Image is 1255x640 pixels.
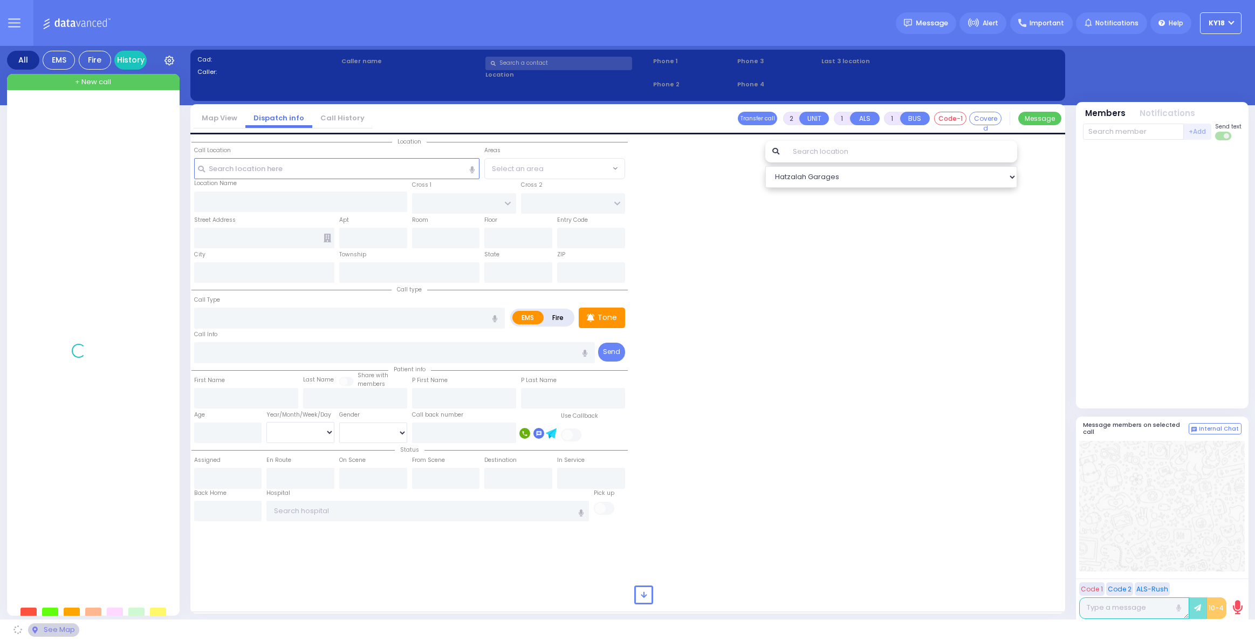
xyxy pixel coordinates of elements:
[557,250,565,259] label: ZIP
[412,181,431,189] label: Cross 1
[194,411,205,419] label: Age
[1209,18,1225,28] span: KY18
[194,146,231,155] label: Call Location
[339,250,366,259] label: Township
[43,51,75,70] div: EMS
[194,179,237,188] label: Location Name
[543,311,573,324] label: Fire
[194,330,217,339] label: Call Info
[312,113,373,123] a: Call History
[521,376,557,385] label: P Last Name
[358,371,388,379] small: Share with
[339,216,349,224] label: Apt
[557,216,588,224] label: Entry Code
[388,365,431,373] span: Patient info
[194,296,220,304] label: Call Type
[341,57,482,66] label: Caller name
[1079,582,1105,596] button: Code 1
[339,411,360,419] label: Gender
[43,16,114,30] img: Logo
[245,113,312,123] a: Dispatch info
[1018,112,1061,125] button: Message
[737,57,818,66] span: Phone 3
[266,489,290,498] label: Hospital
[194,216,236,224] label: Street Address
[79,51,111,70] div: Fire
[194,376,225,385] label: First Name
[983,18,998,28] span: Alert
[1215,131,1232,141] label: Turn off text
[1135,582,1170,596] button: ALS-Rush
[1030,18,1064,28] span: Important
[492,164,544,174] span: Select an area
[7,51,39,70] div: All
[1106,582,1133,596] button: Code 2
[1199,425,1239,433] span: Internal Chat
[1169,18,1183,28] span: Help
[1191,427,1197,432] img: comment-alt.png
[392,285,427,294] span: Call type
[598,343,625,362] button: Send
[197,67,338,77] label: Caller:
[194,456,221,465] label: Assigned
[484,216,497,224] label: Floor
[1083,124,1184,140] input: Search member
[1083,421,1189,435] h5: Message members on selected call
[485,70,650,79] label: Location
[969,112,1002,125] button: Covered
[557,456,585,465] label: In Service
[339,456,366,465] label: On Scene
[1095,18,1139,28] span: Notifications
[358,380,385,388] span: members
[303,376,334,384] label: Last Name
[412,456,445,465] label: From Scene
[266,456,291,465] label: En Route
[392,138,427,146] span: Location
[194,158,480,179] input: Search location here
[1085,107,1126,120] button: Members
[594,489,614,498] label: Pick up
[395,446,424,454] span: Status
[412,411,463,419] label: Call back number
[521,181,543,189] label: Cross 2
[799,112,829,125] button: UNIT
[324,234,331,242] span: Other building occupants
[900,112,930,125] button: BUS
[738,112,777,125] button: Transfer call
[266,501,588,521] input: Search hospital
[653,80,733,89] span: Phone 2
[821,57,939,66] label: Last 3 location
[412,376,448,385] label: P First Name
[598,312,617,323] p: Tone
[1189,423,1242,435] button: Internal Chat
[512,311,544,324] label: EMS
[934,112,966,125] button: Code-1
[484,146,500,155] label: Areas
[194,250,205,259] label: City
[485,57,632,70] input: Search a contact
[561,412,598,420] label: Use Callback
[194,489,227,498] label: Back Home
[197,55,338,64] label: Cad:
[114,51,147,70] a: History
[1200,12,1242,34] button: KY18
[737,80,818,89] span: Phone 4
[28,623,79,637] div: See map
[75,77,111,87] span: + New call
[484,456,517,465] label: Destination
[412,216,428,224] label: Room
[1215,122,1242,131] span: Send text
[786,141,1017,162] input: Search location
[266,411,334,419] div: Year/Month/Week/Day
[850,112,880,125] button: ALS
[916,18,948,29] span: Message
[484,250,499,259] label: State
[194,113,245,123] a: Map View
[1140,107,1195,120] button: Notifications
[653,57,733,66] span: Phone 1
[904,19,912,27] img: message.svg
